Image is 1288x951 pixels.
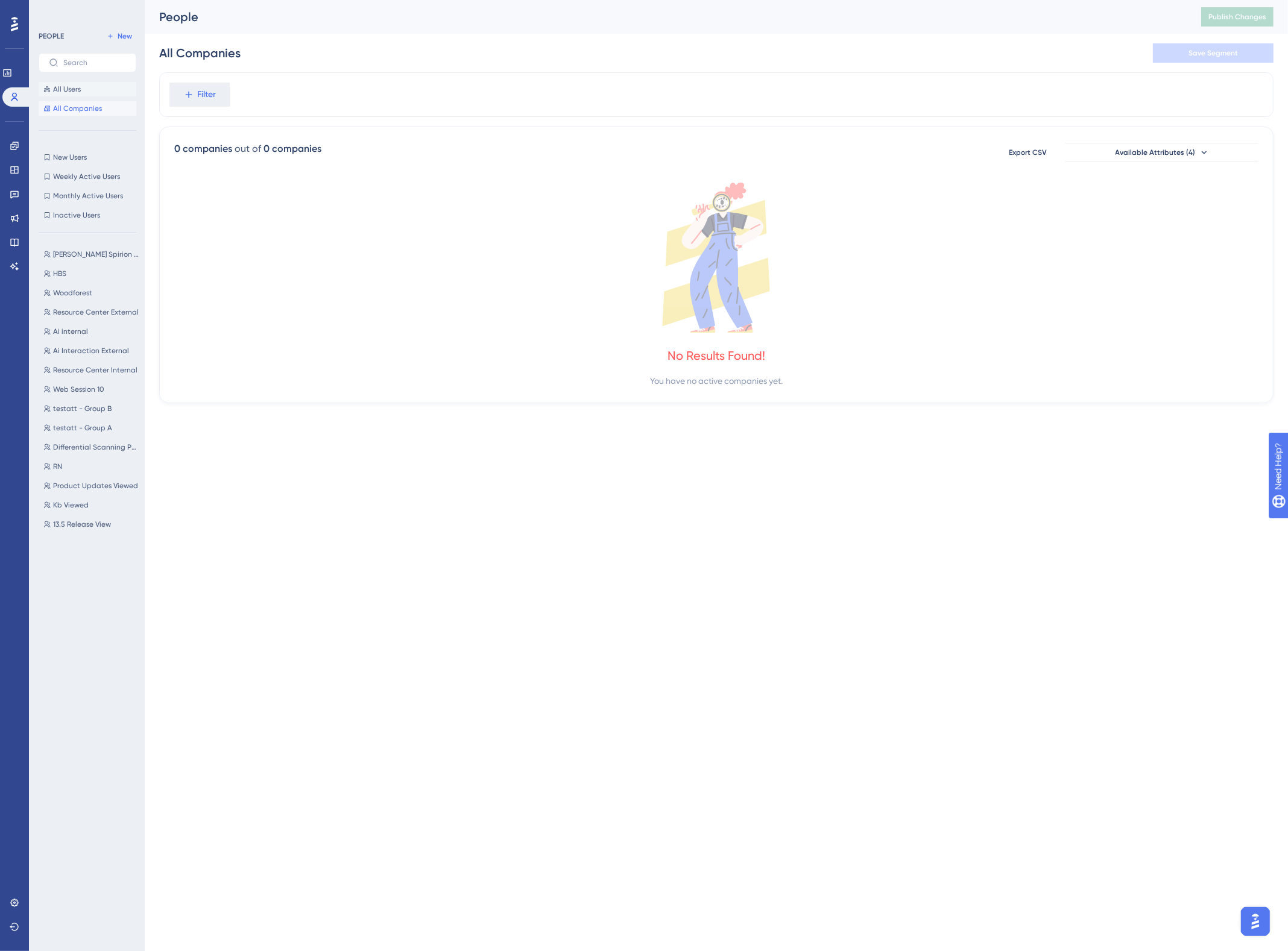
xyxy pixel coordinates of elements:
span: Web Session 10 [53,384,104,394]
span: Inactive Users [53,210,100,220]
div: People [159,8,1171,25]
div: All Companies [159,45,241,61]
button: Monthly Active Users [39,189,136,203]
iframe: UserGuiding AI Assistant Launcher [1237,903,1274,940]
button: New [103,29,136,43]
button: Differential Scanning Post [39,440,144,454]
button: All Users [39,82,136,96]
span: Save Segment [1189,48,1238,58]
span: Filter [198,87,216,102]
button: Save Segment [1153,43,1274,63]
div: PEOPLE [39,31,64,41]
span: All Companies [53,104,102,113]
span: Ai Interaction External [53,346,129,356]
button: Filter [169,83,230,107]
span: Resource Center External [53,307,139,317]
button: Available Attributes (4) [1065,143,1258,162]
div: 0 companies [174,142,232,156]
span: New Users [53,152,87,162]
span: Differential Scanning Post [53,442,139,452]
button: RN [39,459,144,474]
span: Product Updates Viewed [53,481,138,491]
button: Resource Center Internal [39,363,144,377]
div: No Results Found! [668,347,765,364]
button: All Companies [39,101,136,116]
span: Need Help? [28,3,75,17]
button: testatt - Group A [39,421,144,435]
span: Available Attributes (4) [1116,148,1196,157]
span: testatt - Group B [53,404,112,413]
span: Export CSV [1009,148,1047,157]
div: You have no active companies yet. [650,374,783,388]
button: Woodforest [39,286,144,300]
span: [PERSON_NAME] Spirion User [53,250,139,259]
button: Kb Viewed [39,498,144,512]
span: Monthly Active Users [53,191,123,201]
button: Resource Center External [39,305,144,319]
span: Publish Changes [1208,12,1266,22]
button: HBS [39,266,144,281]
button: 13.5 Release View [39,517,144,532]
button: New Users [39,150,136,165]
span: Resource Center Internal [53,365,137,375]
div: 0 companies [264,142,321,156]
input: Search [63,58,126,67]
span: Ai internal [53,327,88,336]
span: New [118,31,132,41]
button: Weekly Active Users [39,169,136,184]
span: RN [53,462,62,471]
button: Web Session 10 [39,382,144,397]
span: Weekly Active Users [53,172,120,181]
button: Product Updates Viewed [39,479,144,493]
span: Woodforest [53,288,92,298]
span: testatt - Group A [53,423,112,433]
button: Export CSV [998,143,1058,162]
button: Publish Changes [1201,7,1274,27]
button: testatt - Group B [39,401,144,416]
div: out of [235,142,261,156]
button: Ai Interaction External [39,344,144,358]
span: Kb Viewed [53,500,89,510]
span: 13.5 Release View [53,519,111,529]
button: Inactive Users [39,208,136,222]
button: Ai internal [39,324,144,339]
span: All Users [53,84,81,94]
button: [PERSON_NAME] Spirion User [39,247,144,262]
span: HBS [53,269,66,278]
